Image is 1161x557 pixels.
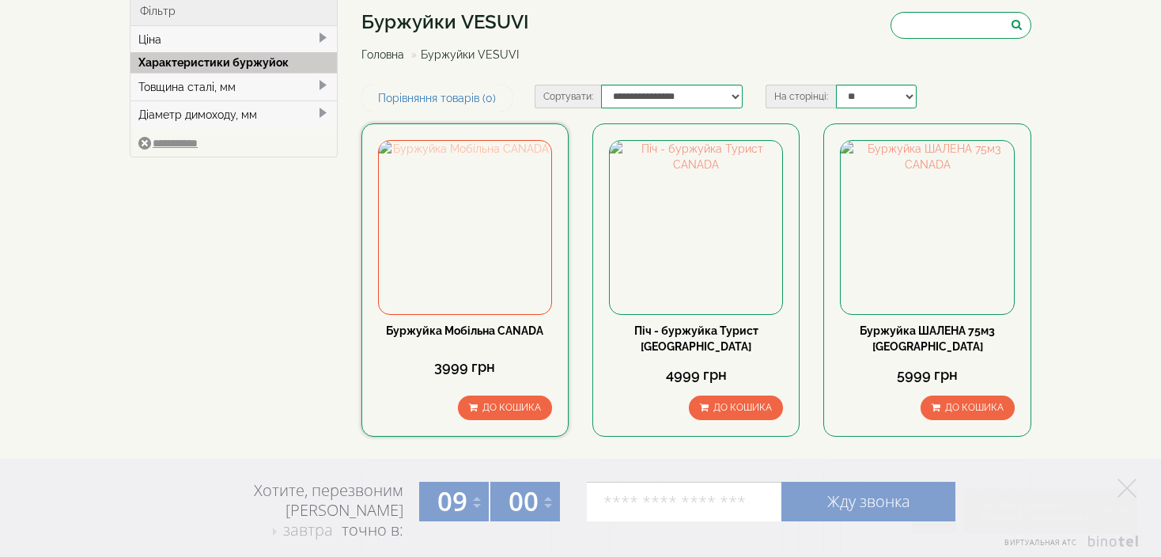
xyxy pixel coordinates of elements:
[361,85,512,112] a: Порівняння товарів (0)
[482,402,541,413] span: До кошика
[921,396,1015,420] button: До кошика
[781,482,955,521] a: Жду звонка
[378,357,552,377] div: 3999 грн
[840,365,1014,385] div: 5999 грн
[945,402,1004,413] span: До кошика
[713,402,772,413] span: До кошика
[193,480,403,542] div: Хотите, перезвоним [PERSON_NAME] точно в:
[689,396,783,420] button: До кошика
[766,85,836,108] label: На сторінці:
[130,52,337,73] div: Характеристики буржуйок
[841,141,1013,313] img: Буржуйка ШАЛЕНА 75м3 CANADA
[860,324,995,353] a: Буржуйка ШАЛЕНА 75м3 [GEOGRAPHIC_DATA]
[130,100,337,128] div: Діаметр димоходу, мм
[995,536,1141,557] a: Виртуальная АТС
[130,26,337,53] div: Ціна
[458,396,552,420] button: До кошика
[610,141,782,313] img: Піч - буржуйка Турист CANADA
[283,519,333,540] span: завтра
[609,365,783,385] div: 4999 грн
[361,12,531,32] h1: Буржуйки VESUVI
[407,47,519,63] li: Буржуйки VESUVI
[130,73,337,100] div: Товщина сталі, мм
[379,141,551,313] img: Буржуйка Мобільна CANADA
[1004,537,1077,548] span: Виртуальная АТС
[509,483,539,519] span: 00
[437,483,467,519] span: 09
[535,85,601,108] label: Сортувати:
[386,324,543,337] a: Буржуйка Мобільна CANADA
[634,324,758,353] a: Піч - буржуйка Турист [GEOGRAPHIC_DATA]
[361,48,404,61] a: Головна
